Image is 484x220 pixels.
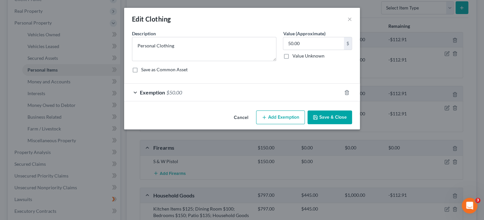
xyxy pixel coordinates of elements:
[140,89,165,95] span: Exemption
[229,111,253,124] button: Cancel
[132,31,156,36] span: Description
[166,89,182,95] span: $50.00
[344,37,352,50] div: $
[283,37,344,50] input: 0.00
[307,110,352,124] button: Save & Close
[132,14,171,24] div: Edit Clothing
[292,53,324,59] label: Value Unknown
[141,66,188,73] label: Save as Common Asset
[283,30,325,37] label: Value (Approximate)
[256,110,305,124] button: Add Exemption
[475,198,480,203] span: 3
[347,15,352,23] button: ×
[462,198,477,213] iframe: Intercom live chat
